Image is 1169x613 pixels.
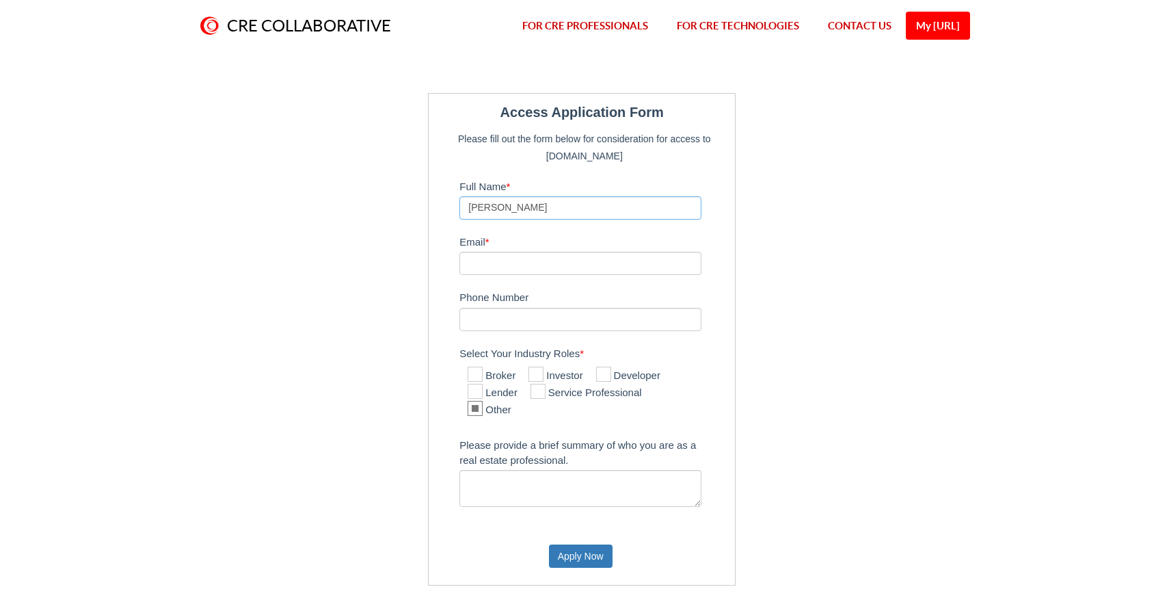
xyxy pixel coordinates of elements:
[453,131,716,164] p: Please fill out the form below for consideration for access to [DOMAIN_NAME]
[468,385,518,402] label: Lender
[459,433,728,470] label: Please provide a brief summary of who you are as a real estate professional.
[459,230,728,252] label: Email
[468,368,515,384] label: Broker
[530,385,642,402] label: Service Professional
[459,341,728,363] label: Select Your Industry Roles
[596,368,660,384] label: Developer
[459,285,728,307] label: Phone Number
[435,101,728,124] legend: Access Application Form
[528,368,582,384] label: Investor
[468,402,511,419] label: Other
[549,545,613,568] button: Apply Now
[906,12,970,40] a: My [URL]
[459,174,728,196] label: Full Name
